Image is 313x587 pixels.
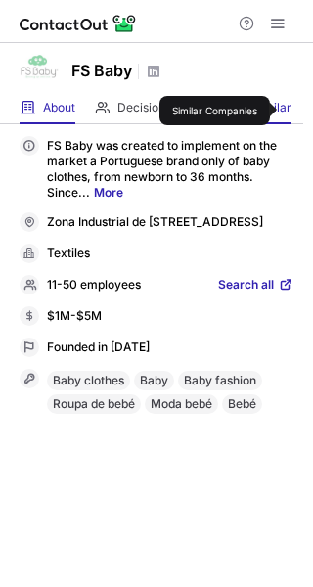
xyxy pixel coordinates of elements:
[47,138,293,201] p: FS Baby was created to implement on the market a Portuguese brand only of baby clothes, from newb...
[94,185,123,200] a: More
[117,100,210,115] span: Decision makers
[134,371,174,390] div: Baby
[20,12,137,35] img: ContactOut v5.3.10
[71,59,132,82] h1: FS Baby
[43,100,75,115] span: About
[218,277,293,294] a: Search all
[178,371,262,390] div: Baby fashion
[20,48,59,87] img: 32ec2ffcf19f10b38a0d356032975f89
[47,394,141,414] div: Roupa de bebé
[222,394,262,414] div: Bebé
[47,308,293,326] div: $1M-$5M
[47,246,293,263] div: Textiles
[252,100,291,115] span: Similar
[47,214,293,232] div: Zona Industrial de [STREET_ADDRESS]
[145,394,218,414] div: Moda bebé
[47,371,130,390] div: Baby clothes
[47,339,293,357] div: Founded in [DATE]
[218,277,274,294] span: Search all
[47,277,141,294] p: 11-50 employees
